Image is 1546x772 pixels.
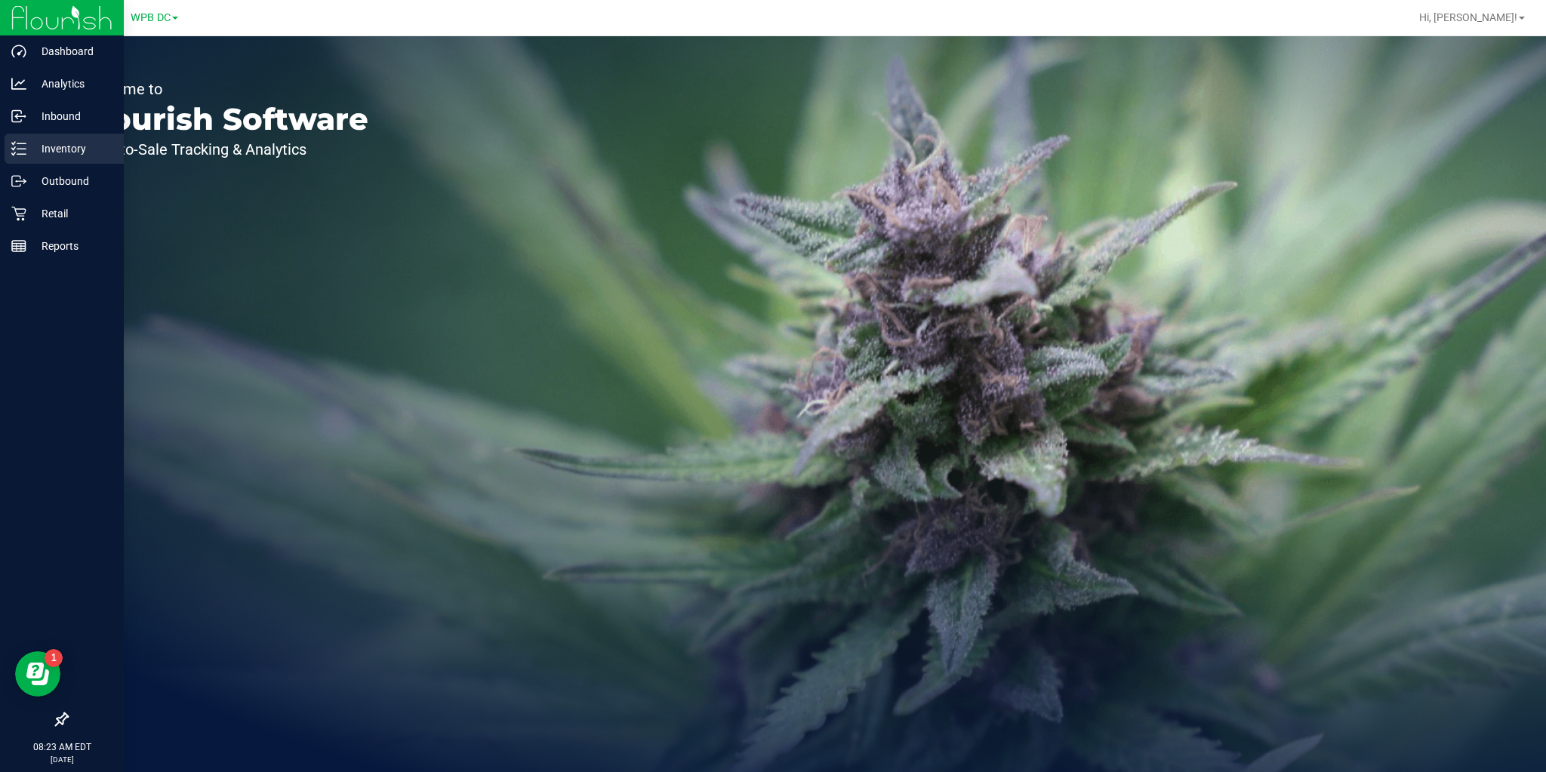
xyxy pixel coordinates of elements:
span: Hi, [PERSON_NAME]! [1419,11,1517,23]
span: WPB DC [131,11,171,24]
p: Flourish Software [82,104,368,134]
p: Welcome to [82,82,368,97]
p: Analytics [26,75,117,93]
inline-svg: Inbound [11,109,26,124]
p: Retail [26,205,117,223]
p: Inventory [26,140,117,158]
inline-svg: Dashboard [11,44,26,59]
p: Inbound [26,107,117,125]
p: [DATE] [7,754,117,765]
inline-svg: Analytics [11,76,26,91]
iframe: Resource center unread badge [45,649,63,667]
inline-svg: Inventory [11,141,26,156]
inline-svg: Retail [11,206,26,221]
p: Dashboard [26,42,117,60]
inline-svg: Reports [11,238,26,254]
p: Outbound [26,172,117,190]
iframe: Resource center [15,651,60,697]
inline-svg: Outbound [11,174,26,189]
p: 08:23 AM EDT [7,740,117,754]
p: Reports [26,237,117,255]
p: Seed-to-Sale Tracking & Analytics [82,142,368,157]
